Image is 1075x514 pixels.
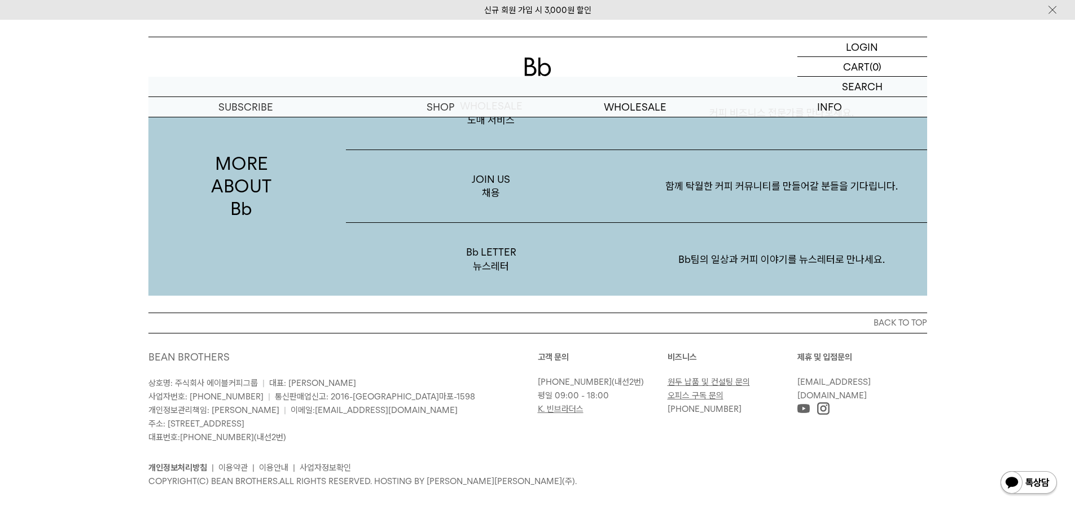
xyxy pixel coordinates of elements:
[180,432,254,442] a: [PHONE_NUMBER]
[846,37,878,56] p: LOGIN
[668,350,797,364] p: 비즈니스
[538,375,662,389] p: (내선2번)
[148,405,279,415] span: 개인정보관리책임: [PERSON_NAME]
[148,432,286,442] span: 대표번호: (내선2번)
[346,223,927,296] a: Bb LETTER뉴스레터 Bb팀의 일상과 커피 이야기를 뉴스레터로 만나세요.
[275,392,475,402] span: 통신판매업신고: 2016-[GEOGRAPHIC_DATA]마포-1598
[538,350,668,364] p: 고객 문의
[346,150,637,223] p: JOIN US 채용
[637,157,927,216] p: 함께 탁월한 커피 커뮤니티를 만들어갈 분들을 기다립니다.
[148,463,207,473] a: 개인정보처리방침
[212,461,214,475] li: |
[637,230,927,289] p: Bb팀의 일상과 커피 이야기를 뉴스레터로 만나세요.
[842,77,883,96] p: SEARCH
[870,57,881,76] p: (0)
[252,461,255,475] li: |
[524,58,551,76] img: 로고
[259,463,288,473] a: 이용안내
[269,378,356,388] span: 대표: [PERSON_NAME]
[797,377,871,401] a: [EMAIL_ADDRESS][DOMAIN_NAME]
[148,351,230,363] a: BEAN BROTHERS
[300,463,351,473] a: 사업자정보확인
[484,5,591,15] a: 신규 회원 가입 시 3,000원 할인
[668,377,750,387] a: 원두 납품 및 컨설팅 문의
[538,97,732,117] p: WHOLESALE
[148,475,927,488] p: COPYRIGHT(C) BEAN BROTHERS. ALL RIGHTS RESERVED. HOSTING BY [PERSON_NAME][PERSON_NAME](주).
[148,77,335,296] p: MORE ABOUT Bb
[999,470,1058,497] img: 카카오톡 채널 1:1 채팅 버튼
[668,404,741,414] a: [PHONE_NUMBER]
[538,404,583,414] a: K. 빈브라더스
[346,150,927,223] a: JOIN US채용 함께 탁월한 커피 커뮤니티를 만들어갈 분들을 기다립니다.
[148,378,258,388] span: 상호명: 주식회사 에이블커피그룹
[148,419,244,429] span: 주소: [STREET_ADDRESS]
[293,461,295,475] li: |
[797,57,927,77] a: CART (0)
[262,378,265,388] span: |
[315,405,458,415] a: [EMAIL_ADDRESS][DOMAIN_NAME]
[148,97,343,117] a: SUBSCRIBE
[843,57,870,76] p: CART
[797,350,927,364] p: 제휴 및 입점문의
[797,37,927,57] a: LOGIN
[291,405,458,415] span: 이메일:
[538,377,612,387] a: [PHONE_NUMBER]
[268,392,270,402] span: |
[538,389,662,402] p: 평일 09:00 - 18:00
[284,405,286,415] span: |
[732,97,927,117] p: INFO
[346,223,637,296] p: Bb LETTER 뉴스레터
[148,313,927,333] button: BACK TO TOP
[668,390,723,401] a: 오피스 구독 문의
[218,463,248,473] a: 이용약관
[148,392,264,402] span: 사업자번호: [PHONE_NUMBER]
[343,97,538,117] a: SHOP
